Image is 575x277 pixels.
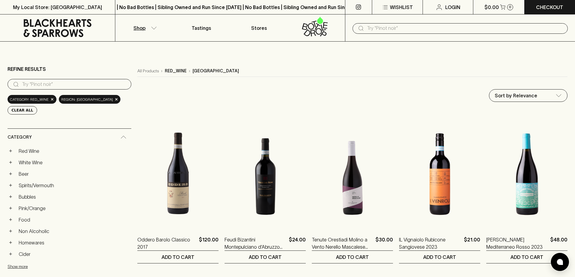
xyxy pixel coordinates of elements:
[550,236,567,250] p: $48.00
[312,251,393,263] button: ADD TO CART
[161,253,194,261] p: ADD TO CART
[16,157,131,168] a: White Wine
[8,217,14,223] button: +
[61,96,113,102] span: region: [GEOGRAPHIC_DATA]
[16,203,131,213] a: Pink/Orange
[486,251,567,263] button: ADD TO CART
[8,65,46,73] p: Refine Results
[251,24,267,32] p: Stores
[199,236,219,250] p: $120.00
[137,251,219,263] button: ADD TO CART
[137,68,159,74] a: All Products
[10,96,49,102] span: Category: red_wine
[230,14,288,41] a: Stores
[486,236,548,250] a: [PERSON_NAME] Mediterraneo Rosso 2023
[399,251,480,263] button: ADD TO CART
[50,96,54,102] span: ×
[192,24,211,32] p: Tastings
[8,182,14,188] button: +
[445,4,460,11] p: Login
[8,260,87,273] button: Show more
[115,96,118,102] span: ×
[536,4,563,11] p: Checkout
[495,92,537,99] p: Sort by Relevance
[8,171,14,177] button: +
[193,68,239,74] p: [GEOGRAPHIC_DATA]
[557,259,563,265] img: bubble-icon
[161,68,162,74] p: ›
[16,180,131,190] a: Spirits/Vermouth
[225,251,306,263] button: ADD TO CART
[16,226,131,236] a: Non Alcoholic
[8,251,14,257] button: +
[22,80,126,89] input: Try “Pinot noir”
[16,146,131,156] a: Red Wine
[16,192,131,202] a: Bubbles
[312,121,393,227] img: Tenute Orestiadi Molino a Vento Nerello Mascalese 2022
[133,24,145,32] p: Shop
[8,129,131,146] div: Category
[8,106,37,115] button: Clear All
[13,4,102,11] p: My Local Store: [GEOGRAPHIC_DATA]
[8,240,14,246] button: +
[8,148,14,154] button: +
[8,159,14,165] button: +
[390,4,413,11] p: Wishlist
[189,68,190,74] p: ›
[289,236,306,250] p: $24.00
[367,24,563,33] input: Try "Pinot noir"
[8,228,14,234] button: +
[336,253,369,261] p: ADD TO CART
[484,4,499,11] p: $0.00
[8,205,14,211] button: +
[225,121,306,227] img: Feudi Bizantini Montepulciano d’Abruzzo Terre dei Rumi 2022
[375,236,393,250] p: $30.00
[509,5,511,9] p: 0
[16,238,131,248] a: Homewares
[312,236,373,250] a: Tenute Orestiadi Molino a Vento Nerello Mascalese 2022
[137,121,219,227] img: Oddero Barolo Classico 2017
[165,68,187,74] p: red_wine
[486,121,567,227] img: Antonio Camillo Mediterraneo Rosso 2023
[173,14,230,41] a: Tastings
[489,90,567,102] div: Sort by Relevance
[423,253,456,261] p: ADD TO CART
[8,194,14,200] button: +
[249,253,282,261] p: ADD TO CART
[464,236,480,250] p: $21.00
[510,253,543,261] p: ADD TO CART
[8,134,32,141] span: Category
[16,169,131,179] a: Beer
[137,236,196,250] a: Oddero Barolo Classico 2017
[399,121,480,227] img: IL Vignaiolo Rubicone Sangiovese 2023
[16,249,131,259] a: Cider
[16,215,131,225] a: Food
[399,236,462,250] a: IL Vignaiolo Rubicone Sangiovese 2023
[225,236,286,250] a: Feudi Bizantini Montepulciano d’Abruzzo [GEOGRAPHIC_DATA][PERSON_NAME] 2022
[115,14,173,41] button: Shop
